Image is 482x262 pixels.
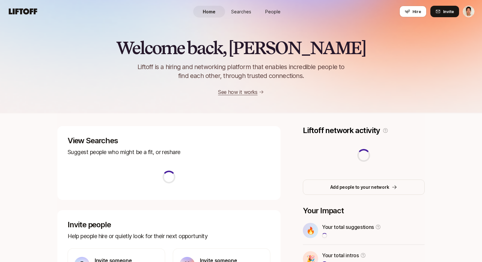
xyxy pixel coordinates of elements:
a: People [257,6,289,18]
span: Hire [413,8,421,15]
span: Home [203,8,215,15]
span: Invite [443,8,454,15]
p: Invite people [68,220,270,229]
button: Invite [430,6,459,17]
img: Jeremy Chen [463,6,474,17]
p: View Searches [68,136,270,145]
p: Help people hire or quietly look for their next opportunity [68,232,270,241]
h2: Welcome back, [PERSON_NAME] [116,38,366,57]
a: Home [193,6,225,18]
button: Add people to your network [303,180,425,195]
a: See how it works [218,89,258,95]
span: Searches [231,8,251,15]
p: Add people to your network [330,183,389,191]
p: Suggest people who might be a fit, or reshare [68,148,270,157]
span: People [265,8,281,15]
p: Your Impact [303,206,425,215]
button: Hire [399,6,427,17]
p: Your total intros [322,251,359,259]
a: Searches [225,6,257,18]
button: Jeremy Chen [463,6,474,17]
div: 🔥 [303,223,318,238]
p: Liftoff network activity [303,126,380,135]
p: Liftoff is a hiring and networking platform that enables incredible people to find each other, th... [127,62,355,80]
p: Your total suggestions [322,223,374,231]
